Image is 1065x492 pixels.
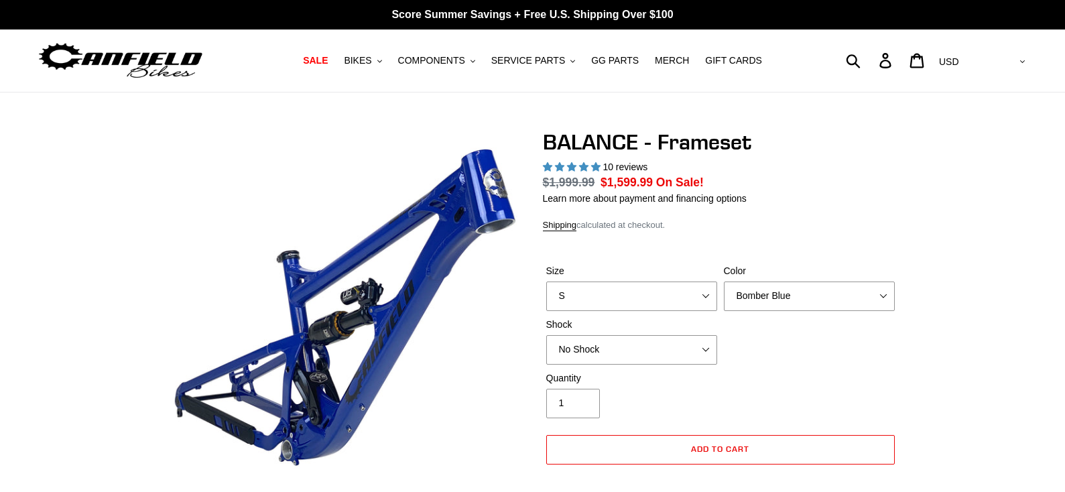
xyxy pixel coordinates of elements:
[691,444,749,454] span: Add to cart
[296,52,334,70] a: SALE
[546,264,717,278] label: Size
[491,55,565,66] span: SERVICE PARTS
[698,52,769,70] a: GIFT CARDS
[655,55,689,66] span: MERCH
[656,174,704,191] span: On Sale!
[543,129,898,155] h1: BALANCE - Frameset
[543,162,603,172] span: 5.00 stars
[391,52,482,70] button: COMPONENTS
[853,46,887,75] input: Search
[648,52,696,70] a: MERCH
[37,40,204,82] img: Canfield Bikes
[303,55,328,66] span: SALE
[705,55,762,66] span: GIFT CARDS
[344,55,371,66] span: BIKES
[398,55,465,66] span: COMPONENTS
[543,219,898,232] div: calculated at checkout.
[485,52,582,70] button: SERVICE PARTS
[543,220,577,231] a: Shipping
[546,371,717,385] label: Quantity
[543,176,595,189] s: $1,999.99
[337,52,388,70] button: BIKES
[601,176,653,189] span: $1,599.99
[584,52,645,70] a: GG PARTS
[543,193,747,204] a: Learn more about payment and financing options
[724,264,895,278] label: Color
[591,55,639,66] span: GG PARTS
[546,435,895,465] button: Add to cart
[603,162,647,172] span: 10 reviews
[546,318,717,332] label: Shock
